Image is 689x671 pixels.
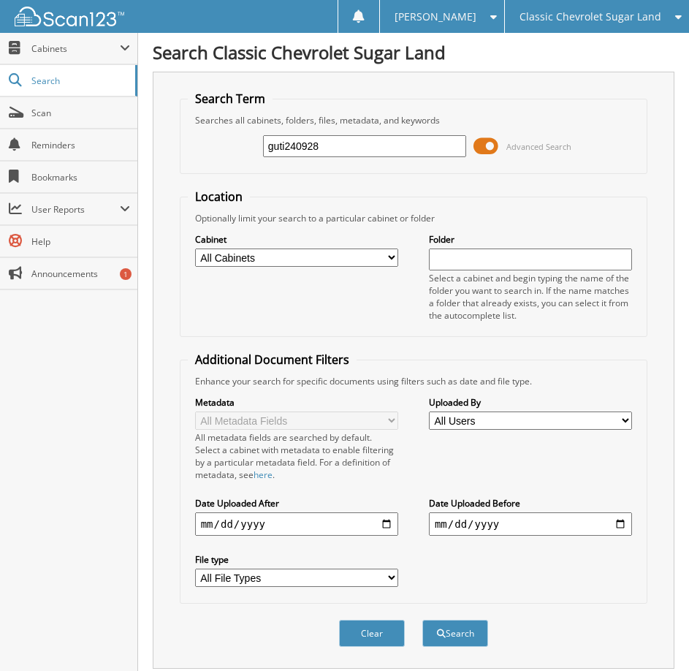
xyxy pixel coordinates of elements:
[195,497,398,509] label: Date Uploaded After
[195,396,398,409] label: Metadata
[31,42,120,55] span: Cabinets
[188,352,357,368] legend: Additional Document Filters
[188,212,640,224] div: Optionally limit your search to a particular cabinet or folder
[506,141,571,152] span: Advanced Search
[429,233,632,246] label: Folder
[395,12,476,21] span: [PERSON_NAME]
[429,512,632,536] input: end
[188,91,273,107] legend: Search Term
[429,497,632,509] label: Date Uploaded Before
[31,171,130,183] span: Bookmarks
[188,189,250,205] legend: Location
[31,139,130,151] span: Reminders
[519,12,661,21] span: Classic Chevrolet Sugar Land
[429,396,632,409] label: Uploaded By
[188,375,640,387] div: Enhance your search for specific documents using filters such as date and file type.
[422,620,488,647] button: Search
[254,469,273,481] a: here
[429,272,632,322] div: Select a cabinet and begin typing the name of the folder you want to search in. If the name match...
[31,235,130,248] span: Help
[15,7,124,26] img: scan123-logo-white.svg
[195,512,398,536] input: start
[195,553,398,566] label: File type
[188,114,640,126] div: Searches all cabinets, folders, files, metadata, and keywords
[31,203,120,216] span: User Reports
[31,268,130,280] span: Announcements
[31,107,130,119] span: Scan
[195,233,398,246] label: Cabinet
[153,40,674,64] h1: Search Classic Chevrolet Sugar Land
[120,268,132,280] div: 1
[195,431,398,481] div: All metadata fields are searched by default. Select a cabinet with metadata to enable filtering b...
[31,75,128,87] span: Search
[339,620,405,647] button: Clear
